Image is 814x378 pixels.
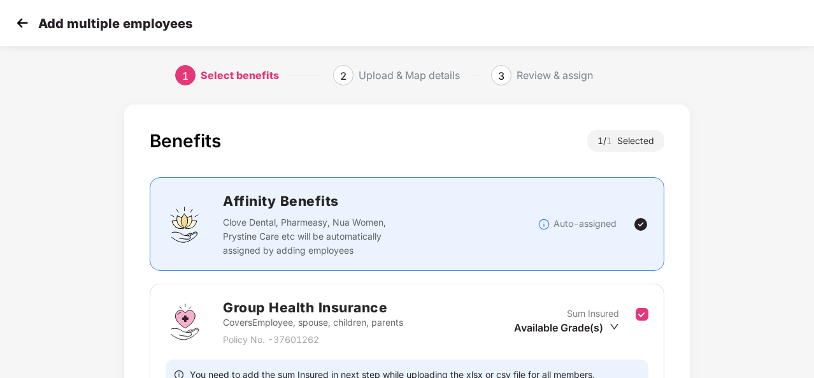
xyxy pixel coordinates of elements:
[223,316,403,330] p: Covers Employee, spouse, children, parents
[359,65,460,85] div: Upload & Map details
[223,191,538,212] h2: Affinity Benefits
[538,218,550,231] img: svg+xml;base64,PHN2ZyBpZD0iSW5mb18tXzMyeDMyIiBkYXRhLW5hbWU9IkluZm8gLSAzMngzMiIgeG1sbnM9Imh0dHA6Ly...
[201,65,279,85] div: Select benefits
[13,13,32,33] img: svg+xml;base64,PHN2ZyB4bWxucz0iaHR0cDovL3d3dy53My5vcmcvMjAwMC9zdmciIHdpZHRoPSIzMCIgaGVpZ2h0PSIzMC...
[166,205,204,244] img: svg+xml;base64,PHN2ZyBpZD0iQWZmaW5pdHlfQmVuZWZpdHMiIGRhdGEtbmFtZT0iQWZmaW5pdHkgQmVuZWZpdHMiIHhtbG...
[340,69,346,82] span: 2
[553,217,617,231] p: Auto-assigned
[166,303,204,341] img: svg+xml;base64,PHN2ZyBpZD0iR3JvdXBfSGVhbHRoX0luc3VyYW5jZSIgZGF0YS1uYW1lPSJHcm91cCBIZWFsdGggSW5zdX...
[610,322,619,331] span: down
[182,69,189,82] span: 1
[223,215,411,258] p: Clove Dental, Pharmeasy, Nua Women, Prystine Care etc will be automatically assigned by adding em...
[517,65,593,85] div: Review & assign
[514,321,619,335] div: Available Grade(s)
[223,297,403,318] h2: Group Health Insurance
[587,130,664,152] div: 1 / Selected
[38,16,192,31] p: Add multiple employees
[150,130,221,152] div: Benefits
[633,217,648,232] img: svg+xml;base64,PHN2ZyBpZD0iVGljay0yNHgyNCIgeG1sbnM9Imh0dHA6Ly93d3cudzMub3JnLzIwMDAvc3ZnIiB3aWR0aD...
[498,69,504,82] span: 3
[223,333,403,347] p: Policy No. - 37601262
[606,135,617,146] span: 1
[567,307,619,321] p: Sum Insured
